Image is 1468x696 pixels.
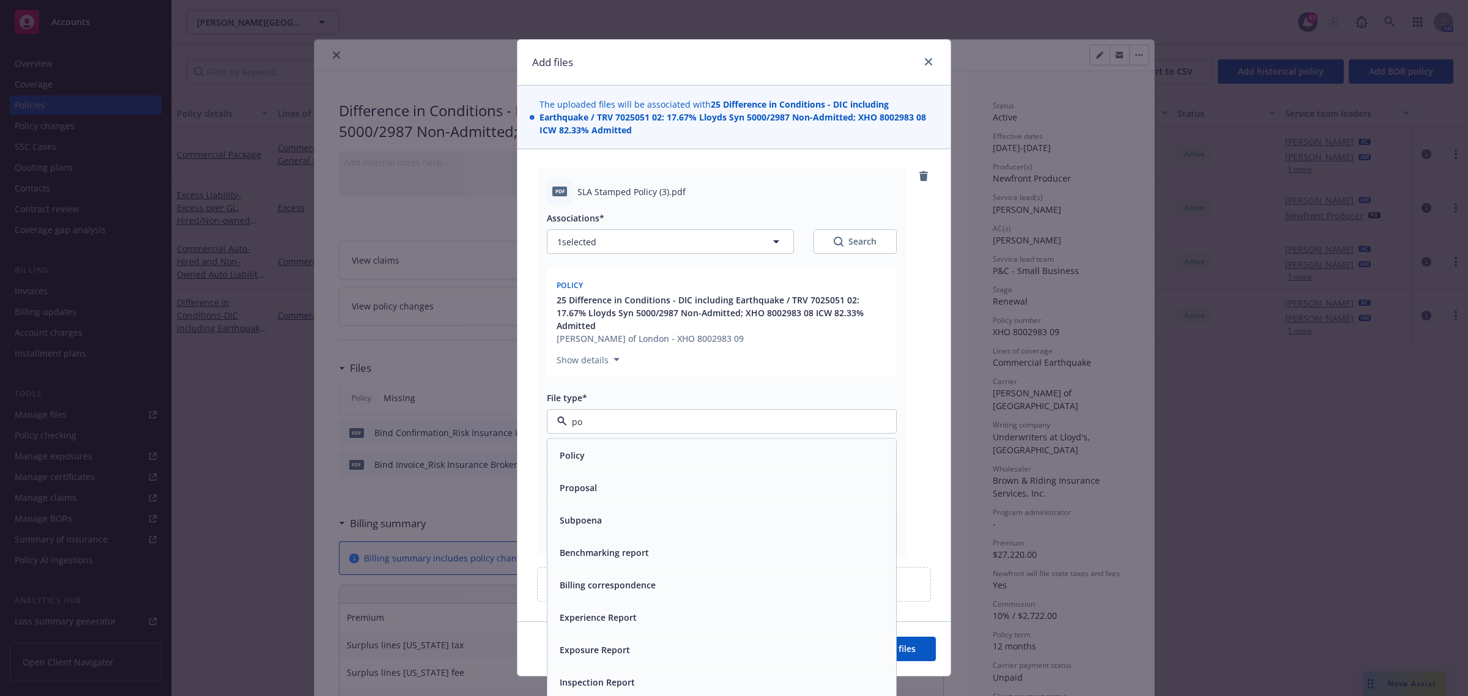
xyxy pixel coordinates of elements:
[567,415,872,428] input: Filter by keyword
[547,392,587,404] span: File type*
[560,481,597,494] button: Proposal
[560,449,585,462] button: Policy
